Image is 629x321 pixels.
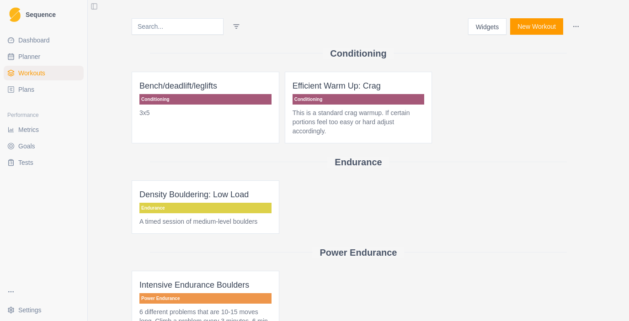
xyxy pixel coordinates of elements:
a: Planner [4,49,84,64]
p: This is a standard crag warmup. If certain portions feel too easy or hard adjust accordingly. [293,108,425,136]
h2: Endurance [335,157,382,168]
img: Logo [9,7,21,22]
p: Intensive Endurance Boulders [139,279,272,291]
p: Endurance [139,203,272,213]
span: Dashboard [18,36,50,45]
h2: Power Endurance [320,247,397,258]
button: New Workout [510,18,563,35]
input: Search... [132,18,224,35]
h2: Conditioning [330,48,386,59]
p: 3x5 [139,108,272,117]
a: Tests [4,155,84,170]
a: Workouts [4,66,84,80]
span: Workouts [18,68,45,78]
a: Dashboard [4,33,84,47]
a: LogoSequence [4,4,84,26]
p: Power Endurance [139,293,272,304]
a: Goals [4,139,84,153]
p: Bench/deadlift/leglifts [139,79,272,92]
span: Sequence [26,11,56,18]
p: Conditioning [139,94,272,105]
div: Performance [4,108,84,122]
span: Plans [18,85,34,94]
p: Efficient Warm Up: Crag [293,79,425,92]
button: Settings [4,303,84,317]
p: Conditioning [293,94,425,105]
button: Widgets [468,18,507,35]
span: Tests [18,158,33,167]
p: A timed session of medium-level boulders [139,217,272,226]
a: Plans [4,82,84,97]
p: Density Bouldering: Low Load [139,188,272,201]
span: Goals [18,142,35,151]
a: Metrics [4,122,84,137]
span: Planner [18,52,40,61]
span: Metrics [18,125,39,134]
